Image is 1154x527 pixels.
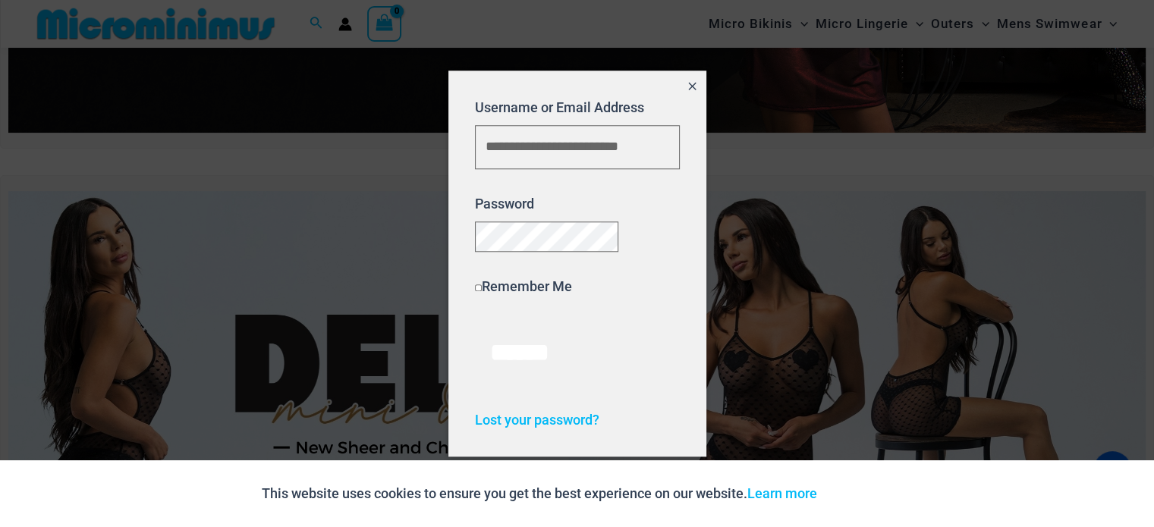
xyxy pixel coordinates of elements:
label: Username or Email Address [475,99,644,115]
label: Password [475,196,534,212]
a: Lost your password? [475,412,599,428]
label: Remember Me [475,278,572,294]
button: Close popup [678,71,706,105]
button: Accept [829,475,893,512]
input: Remember Me [475,284,482,291]
p: This website uses cookies to ensure you get the best experience on our website. [262,482,817,505]
a: Learn more [747,485,817,501]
